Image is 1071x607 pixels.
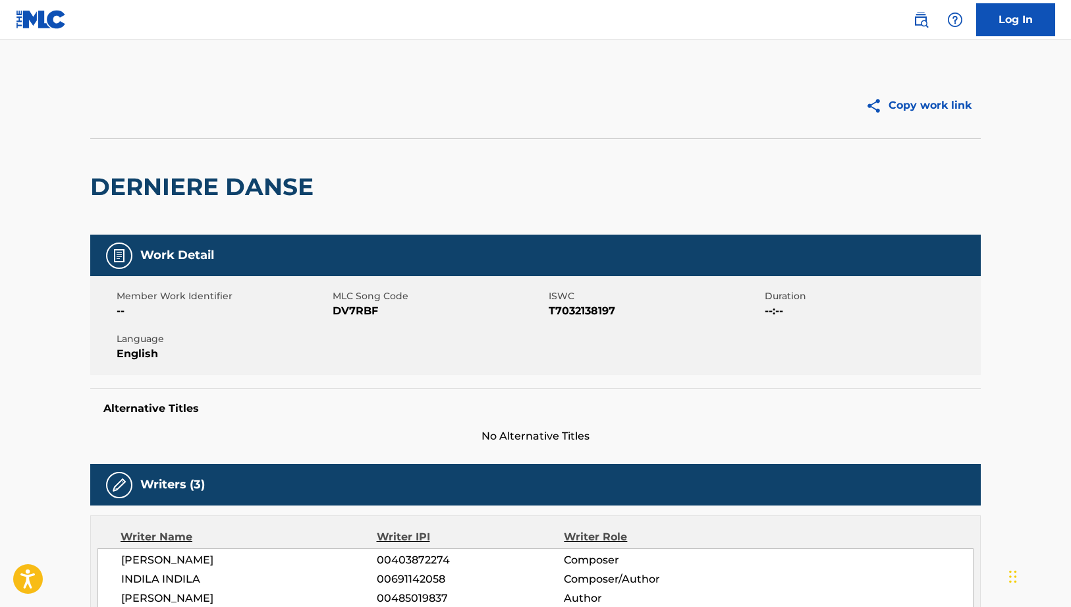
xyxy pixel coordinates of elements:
div: Drag [1009,557,1017,596]
span: Composer [564,552,734,568]
span: [PERSON_NAME] [121,552,377,568]
div: Writer IPI [377,529,564,545]
span: Member Work Identifier [117,289,329,303]
span: --:-- [765,303,977,319]
span: MLC Song Code [333,289,545,303]
span: ISWC [549,289,761,303]
span: INDILA INDILA [121,571,377,587]
span: Composer/Author [564,571,734,587]
span: Author [564,591,734,606]
span: English [117,346,329,362]
img: search [913,12,929,28]
h5: Alternative Titles [103,402,968,415]
span: T7032138197 [549,303,761,319]
img: Copy work link [865,98,889,114]
span: 00403872274 [377,552,564,568]
span: No Alternative Titles [90,428,981,444]
span: Language [117,332,329,346]
h5: Writers (3) [140,477,205,492]
h5: Work Detail [140,248,214,263]
a: Public Search [908,7,934,33]
span: DV7RBF [333,303,545,319]
iframe: Chat Widget [1005,544,1071,607]
a: Log In [976,3,1055,36]
img: Work Detail [111,248,127,264]
span: -- [117,303,329,319]
div: Help [942,7,968,33]
span: Duration [765,289,977,303]
div: Writer Role [564,529,734,545]
button: Copy work link [856,89,981,122]
div: Writer Name [121,529,377,545]
img: Writers [111,477,127,493]
img: MLC Logo [16,10,67,29]
h2: DERNIERE DANSE [90,172,320,202]
span: 00691142058 [377,571,564,587]
span: [PERSON_NAME] [121,591,377,606]
span: 00485019837 [377,591,564,606]
img: help [947,12,963,28]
